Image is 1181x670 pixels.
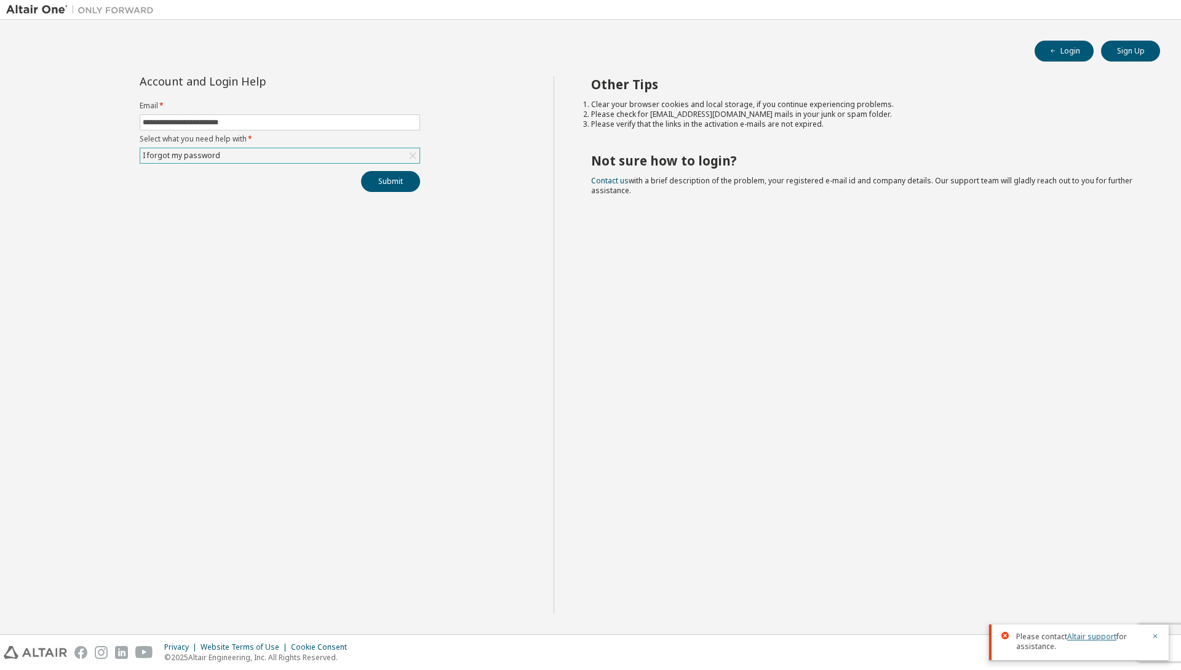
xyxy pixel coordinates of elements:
div: Website Terms of Use [201,642,291,652]
label: Select what you need help with [140,134,420,144]
button: Sign Up [1101,41,1160,62]
p: © 2025 Altair Engineering, Inc. All Rights Reserved. [164,652,354,663]
span: with a brief description of the problem, your registered e-mail id and company details. Our suppo... [591,175,1132,196]
img: altair_logo.svg [4,646,67,659]
img: youtube.svg [135,646,153,659]
label: Email [140,101,420,111]
h2: Other Tips [591,76,1139,92]
button: Submit [361,171,420,192]
a: Altair support [1067,631,1116,642]
div: I forgot my password [140,148,420,163]
h2: Not sure how to login? [591,153,1139,169]
li: Please verify that the links in the activation e-mails are not expired. [591,119,1139,129]
div: I forgot my password [141,149,222,162]
a: Contact us [591,175,629,186]
img: facebook.svg [74,646,87,659]
button: Login [1035,41,1094,62]
div: Account and Login Help [140,76,364,86]
li: Clear your browser cookies and local storage, if you continue experiencing problems. [591,100,1139,110]
div: Privacy [164,642,201,652]
img: linkedin.svg [115,646,128,659]
span: Please contact for assistance. [1016,632,1144,652]
img: Altair One [6,4,160,16]
div: Cookie Consent [291,642,354,652]
li: Please check for [EMAIL_ADDRESS][DOMAIN_NAME] mails in your junk or spam folder. [591,110,1139,119]
img: instagram.svg [95,646,108,659]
